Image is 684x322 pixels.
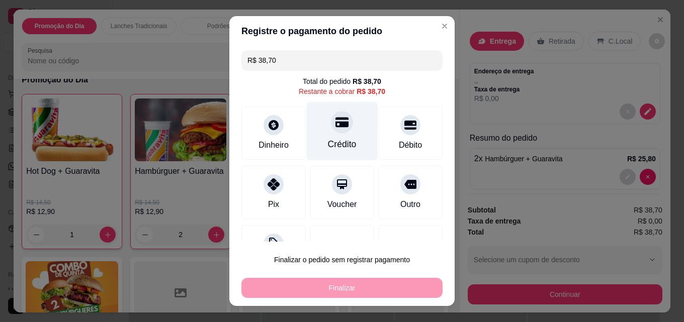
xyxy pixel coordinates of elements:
div: Total do pedido [303,76,381,86]
div: Crédito [328,138,357,151]
div: Débito [399,139,422,151]
div: R$ 38,70 [357,86,385,96]
div: Restante a cobrar [299,86,385,96]
div: R$ 38,70 [353,76,381,86]
button: Close [437,18,453,34]
button: Finalizar o pedido sem registrar pagamento [241,250,443,270]
div: Outro [400,198,420,210]
div: Voucher [327,198,357,210]
div: Pix [268,198,279,210]
header: Registre o pagamento do pedido [229,16,455,46]
input: Ex.: hambúrguer de cordeiro [247,50,437,70]
div: Dinheiro [259,139,289,151]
